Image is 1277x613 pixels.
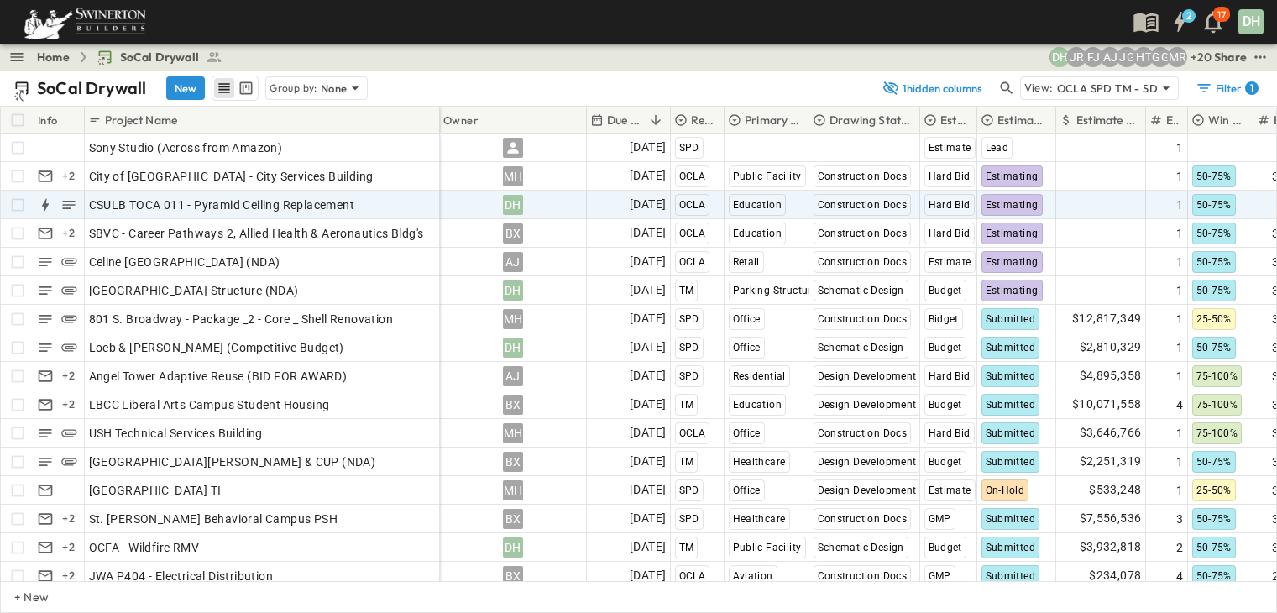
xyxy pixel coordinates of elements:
span: [GEOGRAPHIC_DATA] TI [89,482,222,499]
div: + 2 [59,537,79,558]
span: [DATE] [630,195,666,214]
span: SPD [679,342,699,354]
span: 1 [1176,139,1183,156]
span: Retail [733,256,760,268]
span: LBCC Liberal Arts Campus Student Housing [89,396,330,413]
span: TM [679,456,694,468]
span: 3 [1176,511,1183,527]
div: DH [503,280,523,301]
div: AJ [503,252,523,272]
span: On-Hold [986,485,1025,496]
span: [DATE] [630,566,666,585]
span: Public Facility [733,542,802,553]
img: 6c363589ada0b36f064d841b69d3a419a338230e66bb0a533688fa5cc3e9e735.png [20,4,149,39]
span: Aviation [733,570,773,582]
span: JWA P404 - Electrical Distribution [89,568,274,584]
span: Hard Bid [929,170,971,182]
span: 25-50% [1196,485,1232,496]
span: Budget [929,456,962,468]
span: Lead [986,142,1009,154]
p: Estimate Amount [1076,112,1137,128]
span: Estimating [986,199,1039,211]
span: Construction Docs [818,199,908,211]
span: Healthcare [733,456,786,468]
span: Schematic Design [818,285,904,296]
h6: 2 [1186,9,1191,23]
span: OCLA [679,199,706,211]
span: GMP [929,513,951,525]
p: SoCal Drywall [37,76,146,100]
div: + 2 [59,366,79,386]
span: Submitted [986,570,1036,582]
span: CSULB TOCA 011 - Pyramid Ceiling Replacement [89,196,355,213]
button: test [1250,47,1270,67]
span: Estimating [986,170,1039,182]
span: Public Facility [733,170,802,182]
span: Bidget [929,313,959,325]
div: BX [503,452,523,472]
div: BX [503,223,523,244]
span: [DATE] [630,280,666,300]
span: 50-75% [1196,456,1232,468]
span: Construction Docs [818,513,908,525]
span: 50-75% [1196,542,1232,553]
div: + 2 [59,509,79,529]
span: 1 [1176,425,1183,442]
p: 17 [1217,8,1226,22]
span: Education [733,228,782,239]
span: $3,932,818 [1080,537,1142,557]
span: GMP [929,570,951,582]
p: Estimate Type [940,112,968,128]
span: [DATE] [630,166,666,186]
span: 75-100% [1196,399,1238,411]
span: [DATE] [630,395,666,414]
span: 50-75% [1196,228,1232,239]
span: Office [733,485,761,496]
div: table view [212,76,259,101]
span: [GEOGRAPHIC_DATA][PERSON_NAME] & CUP (NDA) [89,453,376,470]
span: [DATE] [630,252,666,271]
span: OCLA [679,228,706,239]
span: TM [679,285,694,296]
span: Sony Studio (Across from Amazon) [89,139,283,156]
span: 50-75% [1196,256,1232,268]
span: $12,817,349 [1072,309,1141,328]
span: [DATE] [630,537,666,557]
span: $7,556,536 [1080,509,1142,528]
span: Hard Bid [929,370,971,382]
p: Group by: [270,80,317,97]
div: DH [503,195,523,215]
button: Sort [646,111,665,129]
span: Loeb & [PERSON_NAME] (Competitive Budget) [89,339,344,356]
div: DH [1238,9,1264,34]
span: Education [733,399,782,411]
span: Submitted [986,456,1036,468]
span: 50-75% [1196,342,1232,354]
span: Design Development [818,485,917,496]
span: Design Development [818,399,917,411]
span: $234,078 [1089,566,1141,585]
span: SBVC - Career Pathways 2, Allied Health & Aeronautics Bldg's [89,225,424,242]
span: Estimate [929,142,971,154]
span: Parking Structure [733,285,818,296]
span: Hard Bid [929,228,971,239]
span: 1 [1176,339,1183,356]
p: Region [691,112,715,128]
p: + New [14,589,24,605]
span: 1 [1176,282,1183,299]
span: Angel Tower Adaptive Reuse (BID FOR AWARD) [89,368,348,385]
div: Filter [1196,80,1259,97]
p: Drawing Status [830,112,911,128]
div: Haaris Tahmas (haaris.tahmas@swinerton.com) [1133,47,1154,67]
span: SPD [679,142,699,154]
span: Budget [929,399,962,411]
span: Estimate [929,256,971,268]
div: BX [503,395,523,415]
div: + 2 [59,223,79,244]
div: Info [38,97,58,144]
span: Office [733,427,761,439]
p: Project Name [105,112,177,128]
span: OCLA [679,427,706,439]
span: Estimating [986,228,1039,239]
div: DH [503,537,523,558]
